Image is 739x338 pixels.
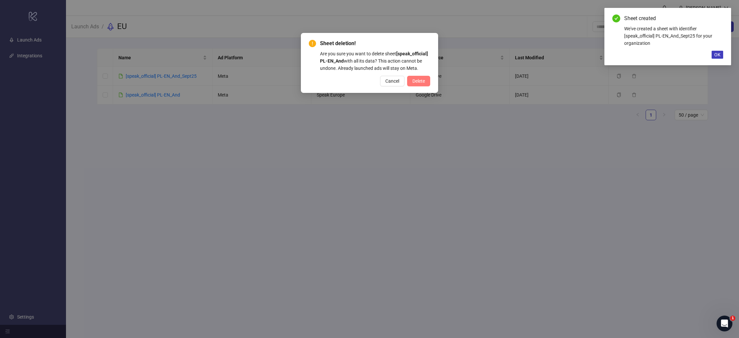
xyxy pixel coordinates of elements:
[407,76,430,86] button: Delete
[624,14,723,22] div: Sheet created
[717,316,732,331] iframe: Intercom live chat
[714,52,721,57] span: OK
[716,14,723,22] a: Close
[730,316,735,321] span: 1
[624,25,723,47] div: We've created a sheet with identifier [speak_official] PL-EN_And_Sept25 for your organization
[380,76,404,86] button: Cancel
[320,40,430,47] span: Sheet deletion!
[412,78,425,84] span: Delete
[309,40,316,47] span: exclamation-circle
[385,78,399,84] span: Cancel
[712,51,723,59] button: OK
[320,50,430,72] div: Are you sure you want to delete sheet with all its data? This action cannot be undone. Already la...
[612,14,620,22] span: check-circle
